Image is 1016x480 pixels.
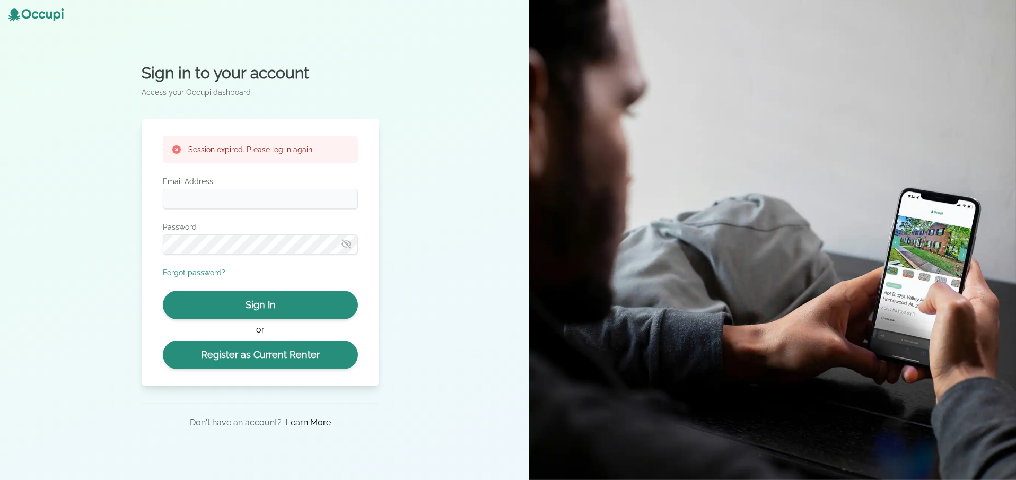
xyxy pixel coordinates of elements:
[286,416,331,429] a: Learn More
[163,267,225,278] button: Forgot password?
[142,87,379,98] p: Access your Occupi dashboard
[190,416,282,429] p: Don't have an account?
[142,64,379,83] h2: Sign in to your account
[163,291,358,319] button: Sign In
[163,222,358,232] label: Password
[163,341,358,369] a: Register as Current Renter
[188,144,314,155] h3: Session expired. Please log in again.
[163,176,358,187] label: Email Address
[251,324,269,336] span: or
